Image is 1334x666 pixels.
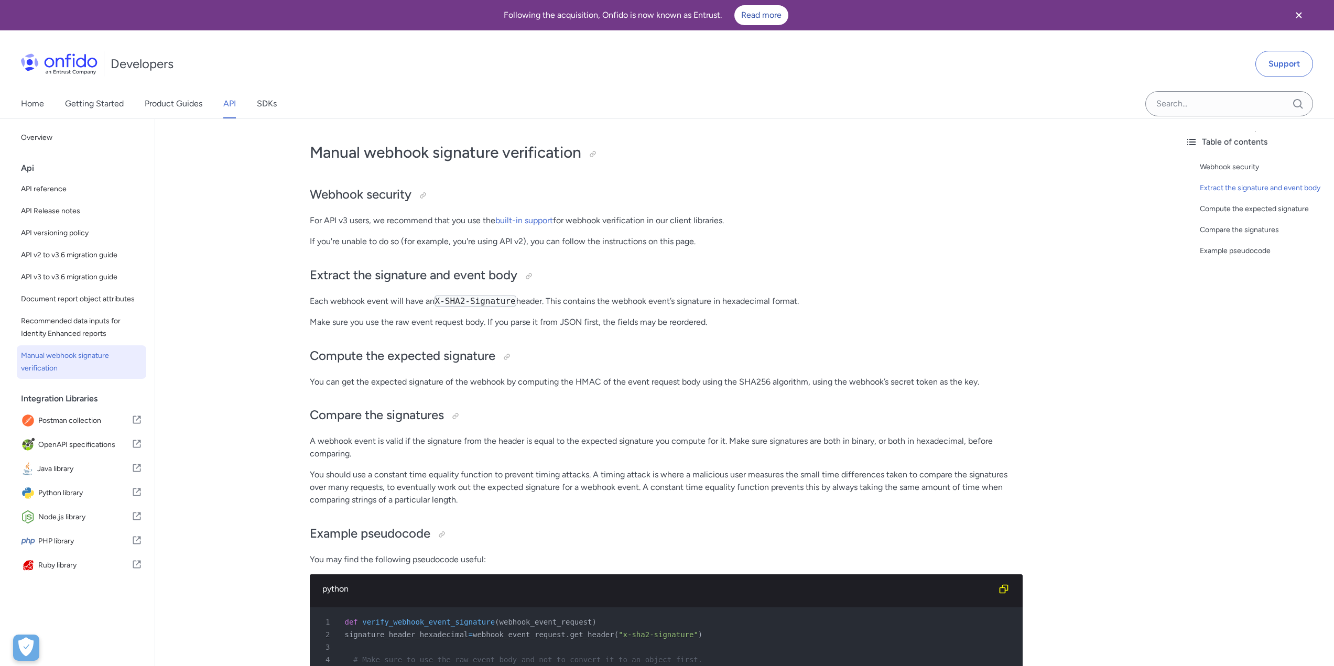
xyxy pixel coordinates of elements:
[21,53,97,74] img: Onfido Logo
[314,653,338,666] span: 4
[21,438,38,452] img: IconOpenAPI specifications
[21,462,37,476] img: IconJava library
[38,486,132,500] span: Python library
[345,618,358,626] span: def
[21,158,150,179] div: Api
[310,142,1023,163] h1: Manual webhook signature verification
[310,186,1023,204] h2: Webhook security
[21,388,150,409] div: Integration Libraries
[223,89,236,118] a: API
[38,534,132,549] span: PHP library
[1200,161,1326,173] a: Webhook security
[469,630,473,639] span: =
[495,215,553,225] a: built-in support
[17,179,146,200] a: API reference
[17,530,146,553] a: IconPHP libraryPHP library
[310,235,1023,248] p: If you're unable to do so (for example, you're using API v2), you can follow the instructions on ...
[993,578,1014,599] button: Copy code snippet button
[21,89,44,118] a: Home
[322,583,993,595] div: python
[17,311,146,344] a: Recommended data inputs for Identity Enhanced reports
[310,407,1023,424] h2: Compare the signatures
[21,315,142,340] span: Recommended data inputs for Identity Enhanced reports
[1279,2,1318,28] button: Close banner
[570,630,614,639] span: get_header
[310,376,1023,388] p: You can get the expected signature of the webhook by computing the HMAC of the event request body...
[314,628,338,641] span: 2
[314,616,338,628] span: 1
[17,345,146,379] a: Manual webhook signature verification
[21,183,142,195] span: API reference
[310,435,1023,460] p: A webhook event is valid if the signature from the header is equal to the expected signature you ...
[473,630,566,639] span: webhook_event_request
[38,413,132,428] span: Postman collection
[38,510,132,525] span: Node.js library
[38,558,132,573] span: Ruby library
[21,249,142,261] span: API v2 to v3.6 migration guide
[435,296,516,307] code: X-SHA2-Signature
[310,525,1023,543] h2: Example pseudocode
[362,618,495,626] span: verify_webhook_event_signature
[21,132,142,144] span: Overview
[734,5,788,25] a: Read more
[1145,91,1313,116] input: Onfido search input field
[17,127,146,148] a: Overview
[314,641,338,653] span: 3
[17,245,146,266] a: API v2 to v3.6 migration guide
[592,618,596,626] span: )
[17,433,146,456] a: IconOpenAPI specificationsOpenAPI specifications
[21,271,142,283] span: API v3 to v3.6 migration guide
[310,468,1023,506] p: You should use a constant time equality function to prevent timing attacks. A timing attack is wh...
[17,223,146,244] a: API versioning policy
[21,510,38,525] img: IconNode.js library
[1255,51,1313,77] a: Support
[614,630,619,639] span: (
[17,482,146,505] a: IconPython libraryPython library
[1200,245,1326,257] a: Example pseudocode
[17,289,146,310] a: Document report object attributes
[17,409,146,432] a: IconPostman collectionPostman collection
[38,438,132,452] span: OpenAPI specifications
[500,618,592,626] span: webhook_event_request
[310,553,1023,566] p: You may find the following pseudocode useful:
[21,558,38,573] img: IconRuby library
[310,267,1023,285] h2: Extract the signature and event body
[21,227,142,239] span: API versioning policy
[495,618,499,626] span: (
[21,293,142,305] span: Document report object attributes
[13,5,1279,25] div: Following the acquisition, Onfido is now known as Entrust.
[566,630,570,639] span: .
[310,214,1023,227] p: For API v3 users, we recommend that you use the for webhook verification in our client libraries.
[698,630,702,639] span: )
[257,89,277,118] a: SDKs
[17,506,146,529] a: IconNode.js libraryNode.js library
[21,486,38,500] img: IconPython library
[13,635,39,661] button: Open Preferences
[17,457,146,481] a: IconJava libraryJava library
[17,267,146,288] a: API v3 to v3.6 migration guide
[65,89,124,118] a: Getting Started
[21,350,142,375] span: Manual webhook signature verification
[37,462,132,476] span: Java library
[310,347,1023,365] h2: Compute the expected signature
[1200,182,1326,194] a: Extract the signature and event body
[145,89,202,118] a: Product Guides
[17,201,146,222] a: API Release notes
[353,656,702,664] span: # Make sure to use the raw event body and not to convert it to an object first.
[1200,224,1326,236] a: Compare the signatures
[17,554,146,577] a: IconRuby libraryRuby library
[111,56,173,72] h1: Developers
[310,316,1023,329] p: Make sure you use the raw event request body. If you parse it from JSON first, the fields may be ...
[1200,203,1326,215] a: Compute the expected signature
[1185,136,1326,148] div: Table of contents
[21,413,38,428] img: IconPostman collection
[21,534,38,549] img: IconPHP library
[345,630,469,639] span: signature_header_hexadecimal
[21,205,142,217] span: API Release notes
[310,295,1023,308] p: Each webhook event will have an header. This contains the webhook event’s signature in hexadecima...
